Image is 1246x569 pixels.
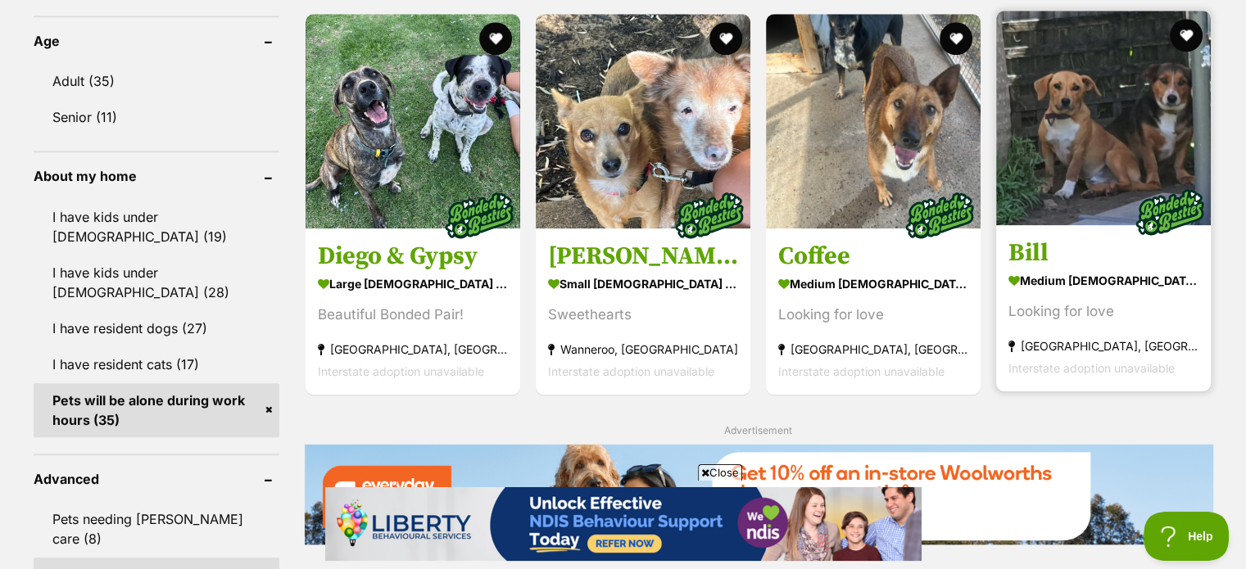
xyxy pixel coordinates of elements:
a: Bill medium [DEMOGRAPHIC_DATA] Dog Looking for love [GEOGRAPHIC_DATA], [GEOGRAPHIC_DATA] Intersta... [996,225,1211,391]
img: Diego & Gypsy - Irish Wolfhound x Bull Arab Dog [306,14,520,228]
div: Looking for love [778,304,968,326]
a: I have resident dogs (27) [34,311,279,345]
img: Lucius and Libo - Jack Russell Terrier Dog [536,14,750,228]
span: Interstate adoption unavailable [778,364,945,378]
header: Age [34,34,279,48]
a: Pets needing [PERSON_NAME] care (8) [34,502,279,556]
strong: medium [DEMOGRAPHIC_DATA] Dog [1008,269,1198,292]
iframe: Help Scout Beacon - Open [1144,512,1230,561]
div: Beautiful Bonded Pair! [318,304,508,326]
button: favourite [479,22,512,55]
strong: [GEOGRAPHIC_DATA], [GEOGRAPHIC_DATA] [318,338,508,360]
span: Close [698,464,742,481]
div: Looking for love [1008,300,1198,323]
h3: [PERSON_NAME] and [PERSON_NAME] [548,241,738,272]
a: Senior (11) [34,100,279,134]
img: bonded besties [668,174,750,256]
img: bonded besties [438,174,520,256]
iframe: Advertisement [325,487,922,561]
strong: [GEOGRAPHIC_DATA], [GEOGRAPHIC_DATA] [778,338,968,360]
a: Everyday Insurance promotional banner [304,444,1213,548]
a: I have resident cats (17) [34,347,279,382]
div: Sweethearts [548,304,738,326]
a: [PERSON_NAME] and [PERSON_NAME] small [DEMOGRAPHIC_DATA] Dog Sweethearts Wanneroo, [GEOGRAPHIC_DA... [536,228,750,395]
a: Pets will be alone during work hours (35) [34,383,279,437]
h3: Diego & Gypsy [318,241,508,272]
img: Coffee - Mixed Breed x Mixed breed Dog [766,14,981,228]
button: favourite [940,22,972,55]
img: Bill - Mixed Breed x Mixed breed Dog [996,11,1211,225]
h3: Bill [1008,237,1198,269]
a: I have kids under [DEMOGRAPHIC_DATA] (19) [34,200,279,254]
button: favourite [1171,19,1203,52]
a: Coffee medium [DEMOGRAPHIC_DATA] Dog Looking for love [GEOGRAPHIC_DATA], [GEOGRAPHIC_DATA] Inters... [766,228,981,395]
a: Adult (35) [34,64,279,98]
h3: Coffee [778,241,968,272]
img: bonded besties [899,174,981,256]
header: Advanced [34,472,279,486]
span: Advertisement [724,424,792,436]
button: favourite [709,22,742,55]
strong: small [DEMOGRAPHIC_DATA] Dog [548,272,738,296]
a: Diego & Gypsy large [DEMOGRAPHIC_DATA] Dog Beautiful Bonded Pair! [GEOGRAPHIC_DATA], [GEOGRAPHIC_... [306,228,520,395]
header: About my home [34,169,279,183]
strong: [GEOGRAPHIC_DATA], [GEOGRAPHIC_DATA] [1008,335,1198,357]
a: I have kids under [DEMOGRAPHIC_DATA] (28) [34,255,279,309]
strong: Wanneroo, [GEOGRAPHIC_DATA] [548,338,738,360]
img: bonded besties [1130,171,1212,253]
strong: medium [DEMOGRAPHIC_DATA] Dog [778,272,968,296]
span: Interstate adoption unavailable [548,364,714,378]
strong: large [DEMOGRAPHIC_DATA] Dog [318,272,508,296]
span: Interstate adoption unavailable [1008,361,1175,375]
img: Everyday Insurance promotional banner [304,444,1213,544]
span: Interstate adoption unavailable [318,364,484,378]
